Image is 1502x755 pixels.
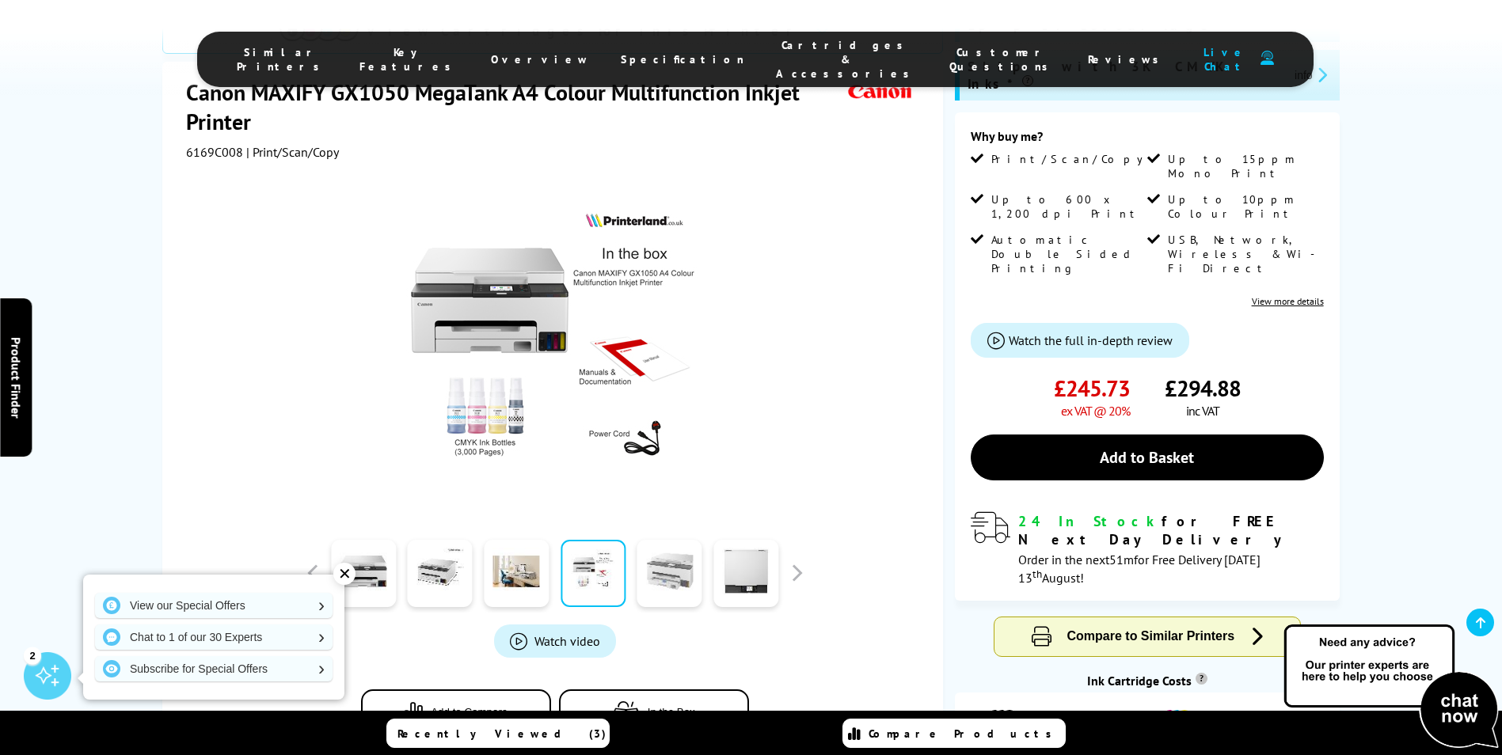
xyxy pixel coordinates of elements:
[1018,512,1324,548] div: for FREE Next Day Delivery
[359,45,459,74] span: Key Features
[1032,567,1042,581] sup: th
[8,337,24,419] span: Product Finder
[991,152,1154,166] span: Print/Scan/Copy
[397,727,607,741] span: Recently Viewed (3)
[648,706,695,718] span: In the Box
[955,673,1340,689] div: Ink Cartridge Costs
[842,719,1066,748] a: Compare Products
[994,617,1300,656] button: Compare to Similar Printers
[186,78,844,136] h1: Canon MAXIFY GX1050 MegaTank A4 Colour Multifunction Inkjet Printer
[95,656,333,681] a: Subscribe for Special Offers
[1109,552,1134,567] span: 51m
[1168,152,1320,180] span: Up to 15ppm Mono Print
[1196,708,1308,727] span: 1.0p per colour page
[971,434,1324,480] a: Add to Basket
[333,563,356,585] div: ✕
[186,144,243,160] span: 6169C008
[869,727,1060,741] span: Compare Products
[1018,512,1162,530] span: 24 In Stock
[491,52,589,66] span: Overview
[1168,192,1320,221] span: Up to 10ppm Colour Print
[1018,552,1261,586] span: Order in the next for Free Delivery [DATE] 13 August!
[400,192,710,502] img: Canon MAXIFY GX1050 MegaTank Thumbnail
[776,38,918,81] span: Cartridges & Accessories
[95,593,333,618] a: View our Special Offers
[1186,403,1219,419] span: inc VAT
[494,624,616,658] a: Product_All_Videos
[246,144,339,160] span: | Print/Scan/Copy
[621,52,744,66] span: Specification
[991,233,1143,275] span: Automatic Double Sided Printing
[1061,403,1130,419] span: ex VAT @ 20%
[1252,295,1324,307] a: View more details
[949,45,1056,74] span: Customer Questions
[971,512,1324,585] div: modal_delivery
[1168,233,1320,275] span: USB, Network, Wireless & Wi-Fi Direct
[24,647,41,664] div: 2
[1054,374,1130,403] span: £245.73
[1067,629,1235,643] span: Compare to Similar Printers
[559,689,749,734] button: In the Box
[1009,332,1173,348] span: Watch the full in-depth review
[1199,45,1253,74] span: Live Chat
[386,719,610,748] a: Recently Viewed (3)
[1165,374,1241,403] span: £294.88
[95,624,333,650] a: Chat to 1 of our 30 Experts
[1196,673,1207,685] sup: Cost per page
[237,45,328,74] span: Similar Printers
[431,706,508,718] span: Add to Compare
[1021,708,1130,727] span: 0.2p per mono page
[1088,52,1167,66] span: Reviews
[971,128,1324,152] div: Why buy me?
[1280,622,1502,752] img: Open Live Chat window
[534,633,600,649] span: Watch video
[361,689,551,734] button: Add to Compare
[991,192,1143,221] span: Up to 600 x 1,200 dpi Print
[1261,51,1274,66] img: user-headset-duotone.svg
